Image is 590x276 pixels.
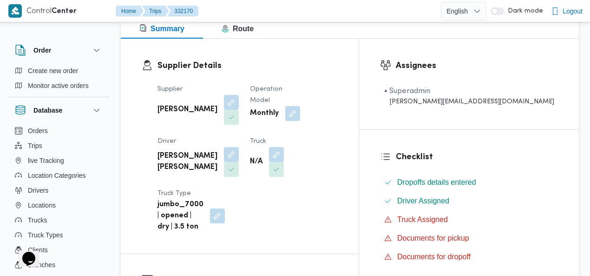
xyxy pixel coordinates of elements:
[11,228,106,242] button: Truck Types
[380,194,558,209] button: Driver Assigned
[548,2,586,20] button: Logout
[28,140,42,151] span: Trips
[504,7,543,15] span: Dark mode
[380,212,558,227] button: Truck Assigned
[157,138,176,144] span: Driver
[33,105,62,116] h3: Database
[380,175,558,190] button: Dropoffs details entered
[11,153,106,168] button: live Tracking
[222,25,254,33] span: Route
[11,63,106,78] button: Create new order
[9,239,39,267] iframe: chat widget
[157,86,183,92] span: Supplier
[397,251,471,263] span: Documents for dropoff
[11,242,106,257] button: Clients
[157,190,191,196] span: Truck Type
[397,177,476,188] span: Dropoffs details entered
[250,86,282,103] span: Operation Model
[157,104,217,115] b: [PERSON_NAME]
[157,151,217,173] b: [PERSON_NAME] [PERSON_NAME]
[397,233,469,244] span: Documents for pickup
[397,178,476,186] span: Dropoffs details entered
[11,78,106,93] button: Monitor active orders
[28,125,48,136] span: Orders
[384,97,554,107] div: [PERSON_NAME][EMAIL_ADDRESS][DOMAIN_NAME]
[11,168,106,183] button: Location Categories
[384,86,554,107] span: • Superadmin mohamed.nabil@illa.com.eg
[397,215,448,223] span: Truck Assigned
[33,45,51,56] h3: Order
[28,185,48,196] span: Drivers
[28,155,64,166] span: live Tracking
[397,197,449,205] span: Driver Assigned
[11,138,106,153] button: Trips
[116,6,144,17] button: Home
[139,25,184,33] span: Summary
[397,214,448,225] span: Truck Assigned
[28,65,78,76] span: Create new order
[15,45,102,56] button: Order
[397,253,471,261] span: Documents for dropoff
[28,80,89,91] span: Monitor active orders
[250,156,262,168] b: N/A
[142,6,169,17] button: Trips
[396,60,558,72] h3: Assignees
[380,231,558,246] button: Documents for pickup
[52,8,77,15] b: Center
[563,6,583,17] span: Logout
[8,4,22,18] img: X8yXhbKr1z7QwAAAABJRU5ErkJggg==
[28,200,56,211] span: Locations
[15,105,102,116] button: Database
[384,86,554,97] div: • Superadmin
[7,63,110,97] div: Order
[11,213,106,228] button: Trucks
[28,215,47,226] span: Trucks
[28,229,63,241] span: Truck Types
[28,259,55,270] span: Branches
[157,199,203,233] b: jumbo_7000 | opened | dry | 3.5 ton
[11,257,106,272] button: Branches
[157,60,338,72] h3: Supplier Details
[167,6,198,17] button: 332170
[250,108,279,119] b: Monthly
[11,183,106,198] button: Drivers
[11,198,106,213] button: Locations
[397,234,469,242] span: Documents for pickup
[397,195,449,207] span: Driver Assigned
[380,249,558,264] button: Documents for dropoff
[396,151,558,163] h3: Checklist
[28,170,86,181] span: Location Categories
[11,123,106,138] button: Orders
[250,138,266,144] span: Truck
